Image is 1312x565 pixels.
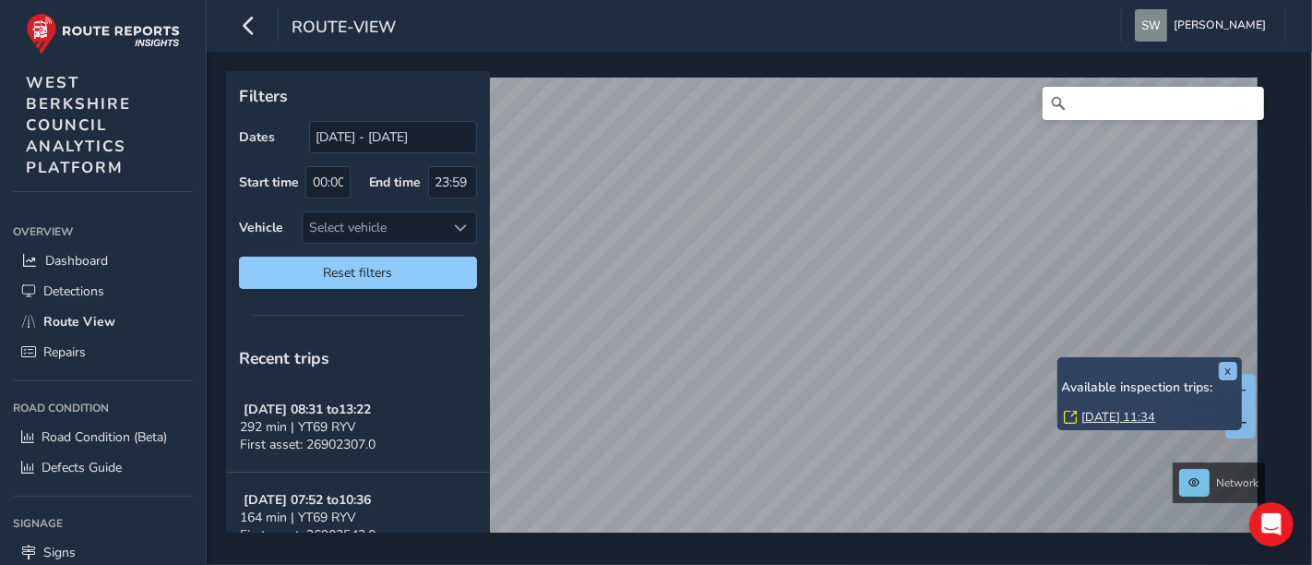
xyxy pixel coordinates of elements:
[226,473,490,563] button: [DATE] 07:52 to10:36164 min | YT69 RYVFirst asset: 26903543.0
[13,307,193,337] a: Route View
[13,394,193,422] div: Road Condition
[239,347,329,369] span: Recent trips
[239,174,299,191] label: Start time
[26,13,180,54] img: rr logo
[240,509,356,526] span: 164 min | YT69 RYV
[303,212,446,243] div: Select vehicle
[43,544,76,561] span: Signs
[42,428,167,446] span: Road Condition (Beta)
[239,128,275,146] label: Dates
[45,252,108,270] span: Dashboard
[253,264,463,282] span: Reset filters
[42,459,122,476] span: Defects Guide
[292,16,396,42] span: route-view
[233,78,1258,555] canvas: Map
[43,282,104,300] span: Detections
[13,276,193,307] a: Detections
[26,72,131,178] span: WEST BERKSHIRE COUNCIL ANALYTICS PLATFORM
[245,491,372,509] strong: [DATE] 07:52 to 10:36
[43,343,86,361] span: Repairs
[1062,380,1237,396] h6: Available inspection trips:
[13,337,193,367] a: Repairs
[369,174,422,191] label: End time
[13,452,193,483] a: Defects Guide
[1216,475,1258,490] span: Network
[1249,502,1294,547] iframe: Intercom live chat
[1135,9,1167,42] img: diamond-layout
[13,422,193,452] a: Road Condition (Beta)
[13,510,193,537] div: Signage
[240,436,376,453] span: First asset: 26902307.0
[1082,409,1156,426] a: [DATE] 11:34
[1174,9,1266,42] span: [PERSON_NAME]
[1219,362,1237,380] button: x
[13,218,193,246] div: Overview
[240,526,376,544] span: First asset: 26903543.0
[239,257,477,289] button: Reset filters
[226,382,490,473] button: [DATE] 08:31 to13:22292 min | YT69 RYVFirst asset: 26902307.0
[239,84,477,108] p: Filters
[43,313,115,331] span: Route View
[240,418,356,436] span: 292 min | YT69 RYV
[245,401,372,418] strong: [DATE] 08:31 to 13:22
[1135,9,1272,42] button: [PERSON_NAME]
[1043,87,1264,120] input: Search
[13,246,193,276] a: Dashboard
[239,219,283,236] label: Vehicle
